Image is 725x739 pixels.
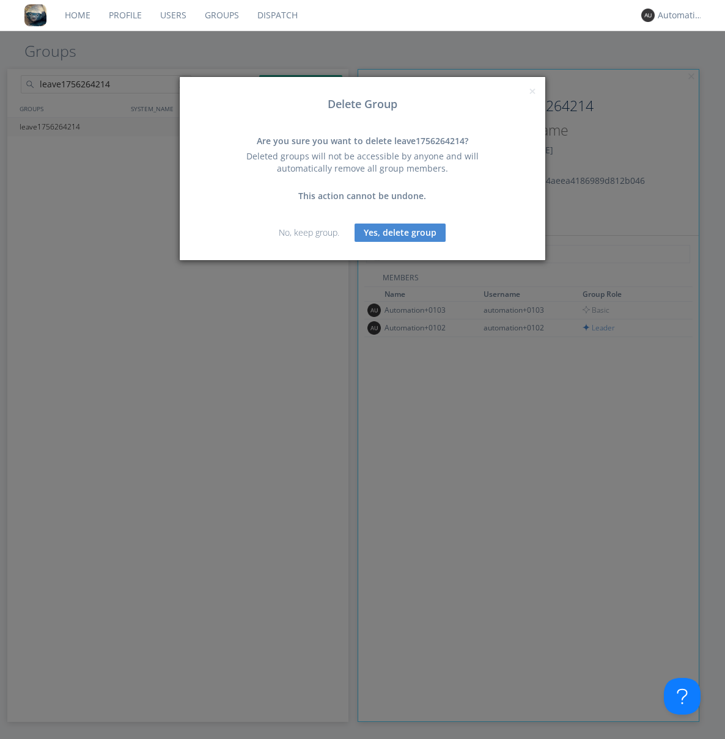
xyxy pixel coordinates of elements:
span: × [529,82,536,100]
button: Yes, delete group [355,224,446,242]
img: 8ff700cf5bab4eb8a436322861af2272 [24,4,46,26]
div: This action cannot be undone. [231,190,494,202]
h3: Delete Group [189,98,536,111]
a: No, keep group. [279,227,339,238]
div: Are you sure you want to delete leave1756264214? [231,135,494,147]
div: Automation+0004 [658,9,704,21]
img: 373638.png [641,9,655,22]
div: Deleted groups will not be accessible by anyone and will automatically remove all group members. [231,150,494,175]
